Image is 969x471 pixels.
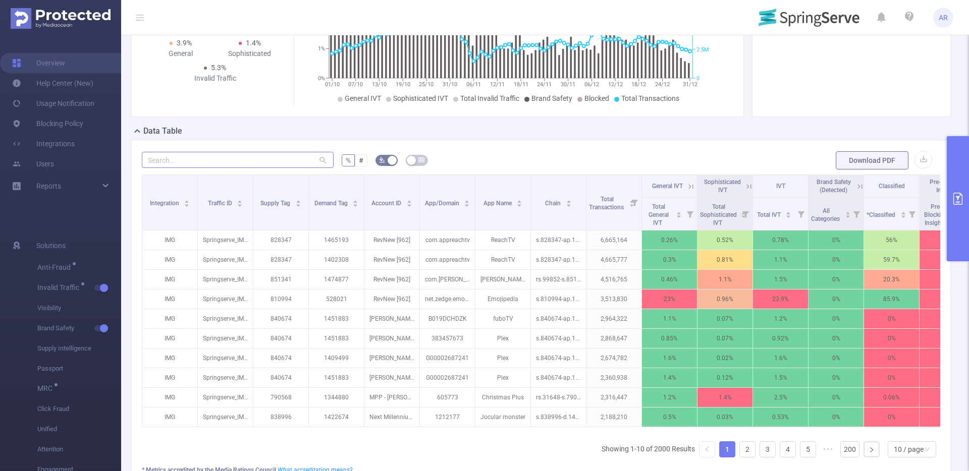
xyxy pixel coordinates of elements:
[704,446,710,452] i: icon: left
[900,214,906,217] i: icon: caret-down
[396,81,410,88] tspan: 19/10
[757,211,782,218] span: Total IVT
[642,309,697,328] p: 1.1%
[309,388,364,407] p: 1344880
[348,81,363,88] tspan: 07/10
[676,214,682,217] i: icon: caret-down
[36,236,66,256] span: Solutions
[142,270,197,289] p: IMG
[586,289,641,309] p: 3,513,830
[406,199,412,202] i: icon: caret-up
[699,441,715,457] li: Previous Page
[253,250,308,269] p: 828347
[142,152,334,168] input: Search...
[12,73,93,93] a: Help Center (New)
[198,309,253,328] p: Springserve_IMG_CTV
[720,442,735,457] a: 1
[314,200,349,207] span: Demand Tag
[800,441,816,457] li: 5
[652,183,683,190] span: General IVT
[309,368,364,387] p: 1451883
[586,348,641,368] p: 2,674,782
[142,388,197,407] p: IMG
[869,447,875,453] i: icon: right
[785,210,791,216] div: Sort
[700,203,737,226] span: Total Sophisticated IVT
[642,368,697,387] p: 1.4%
[12,134,75,154] a: Integrations
[697,407,752,427] p: 0.03%
[820,441,836,457] li: Next 5 Pages
[36,176,61,196] a: Reports
[198,289,253,309] p: Springserve_IMG_CTV
[12,154,54,174] a: Users
[198,329,253,348] p: Springserve_IMG_CTV
[420,230,475,250] p: com.appreachtv
[12,53,65,73] a: Overview
[631,81,646,88] tspan: 18/12
[531,309,586,328] p: s.840674-ap.107308-d.1451883-sn.1-p.1-ivt.5
[215,48,284,59] div: Sophisticated
[811,207,841,222] span: All Categories
[697,368,752,387] p: 0.12%
[475,388,530,407] p: Christmas Plus
[864,230,919,250] p: 56%
[420,309,475,328] p: B019DCHDZK
[253,289,308,309] p: 810994
[37,264,74,271] span: Anti-Fraud
[753,250,808,269] p: 1.1%
[12,113,83,134] a: Blocking Policy
[586,368,641,387] p: 2,360,938
[37,359,121,379] span: Passport
[184,203,190,206] i: icon: caret-down
[371,200,403,207] span: Account ID
[697,329,752,348] p: 0.07%
[621,94,679,102] span: Total Transactions
[753,407,808,427] p: 0.53%
[753,329,808,348] p: 0.92%
[760,441,776,457] li: 3
[464,199,470,205] div: Sort
[475,348,530,368] p: Plex
[475,289,530,309] p: Emojipedia
[753,230,808,250] p: 0.78%
[352,199,358,205] div: Sort
[537,81,552,88] tspan: 24/11
[517,203,522,206] i: icon: caret-down
[894,442,924,457] div: 10 / page
[253,309,308,328] p: 840674
[198,388,253,407] p: Springserve_IMG_CTV
[786,210,791,213] i: icon: caret-up
[586,329,641,348] p: 2,868,647
[142,368,197,387] p: IMG
[800,442,816,457] a: 5
[420,348,475,368] p: G00002687241
[142,309,197,328] p: IMG
[309,348,364,368] p: 1409499
[253,388,308,407] p: 790568
[900,210,906,213] i: icon: caret-up
[642,329,697,348] p: 0.85%
[475,230,530,250] p: ReachTV
[809,329,864,348] p: 0%
[364,329,419,348] p: [PERSON_NAME] TV [2091]
[364,368,419,387] p: [PERSON_NAME] TV [2091]
[753,348,808,368] p: 1.6%
[246,39,261,47] span: 1.4%
[531,94,572,102] span: Brand Safety
[531,270,586,289] p: rs.99852-s.851341-d.1474877-sn.1-p.1-ivt.5
[464,203,470,206] i: icon: caret-down
[443,81,457,88] tspan: 31/10
[184,199,190,202] i: icon: caret-up
[642,270,697,289] p: 0.46%
[809,388,864,407] p: 0%
[627,175,641,230] i: Filter menu
[142,329,197,348] p: IMG
[780,442,795,457] a: 4
[466,81,481,88] tspan: 06/11
[406,199,412,205] div: Sort
[237,199,243,205] div: Sort
[475,368,530,387] p: Plex
[420,289,475,309] p: net.zedge.emojipedia.wrapper
[849,198,864,230] i: Filter menu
